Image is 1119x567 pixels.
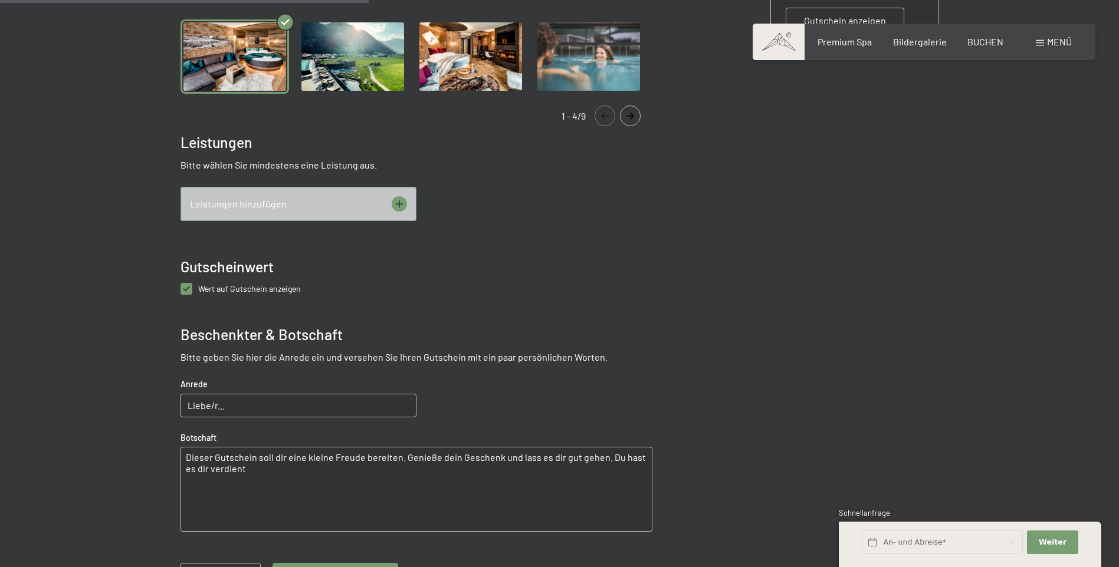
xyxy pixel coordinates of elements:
span: Weiter [1039,537,1067,548]
a: BUCHEN [967,36,1003,47]
span: Menü [1047,36,1072,47]
a: Bildergalerie [893,36,947,47]
button: Weiter [1027,530,1078,555]
span: Schnellanfrage [839,508,890,517]
a: Premium Spa [818,36,872,47]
